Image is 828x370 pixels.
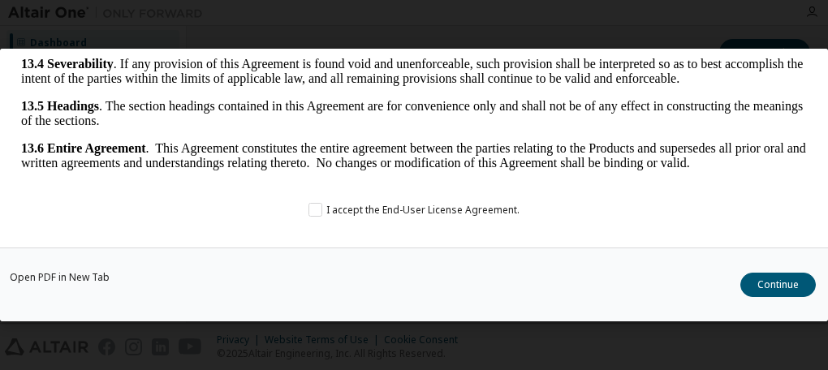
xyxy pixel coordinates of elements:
[6,83,792,112] p: . The section headings contained in this Agreement are for convenience only and shall not be of a...
[6,83,84,97] strong: 13.5 Headings
[6,41,99,54] strong: 13.4 Severability
[6,41,792,70] p: . If any provision of this Agreement is found void and unenforceable, such provision shall be int...
[308,204,520,217] label: I accept the End-User License Agreement.
[740,273,816,297] button: Continue
[10,273,110,282] a: Open PDF in New Tab
[6,125,132,139] strong: 13.6 Entire Agreement
[6,125,792,154] p: . This Agreement constitutes the entire agreement between the parties relating to the Products an...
